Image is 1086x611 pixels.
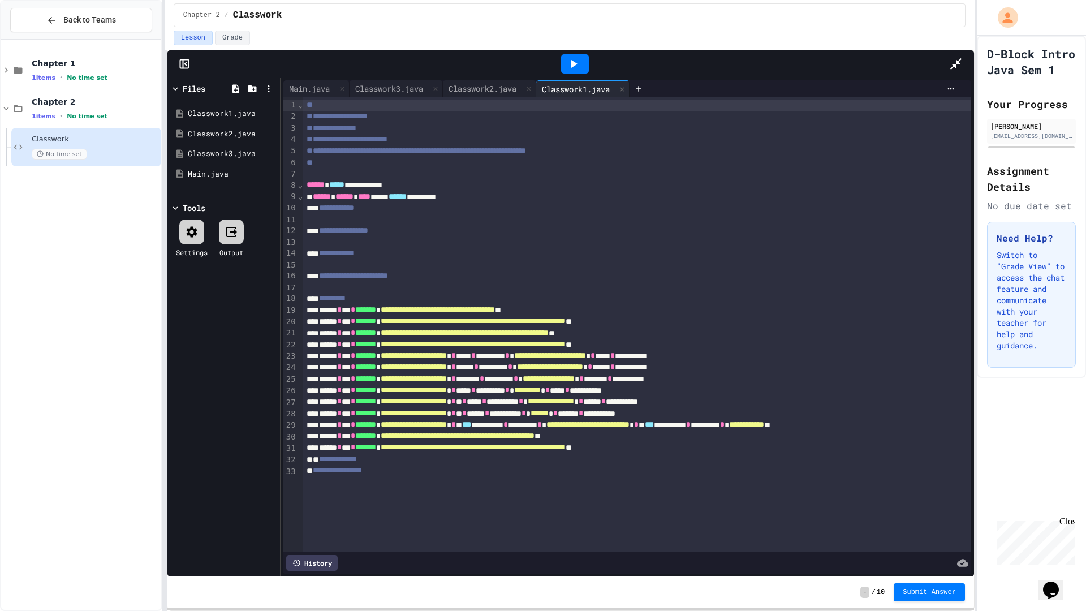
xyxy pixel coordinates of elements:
[32,58,159,68] span: Chapter 1
[283,248,298,259] div: 14
[860,587,869,598] span: -
[877,588,885,597] span: 10
[283,397,298,408] div: 27
[298,180,303,190] span: Fold line
[986,5,1021,31] div: My Account
[997,249,1066,351] p: Switch to "Grade View" to access the chat feature and communicate with your teacher for help and ...
[60,73,62,82] span: •
[5,5,78,72] div: Chat with us now!Close
[283,123,298,134] div: 3
[188,169,276,180] div: Main.java
[10,8,152,32] button: Back to Teams
[183,83,205,94] div: Files
[350,83,429,94] div: Classwork3.java
[872,588,876,597] span: /
[219,247,243,257] div: Output
[283,316,298,328] div: 20
[283,443,298,454] div: 31
[233,8,282,22] span: Classwork
[32,149,87,160] span: No time set
[283,111,298,122] div: 2
[443,80,536,97] div: Classwork2.java
[174,31,213,45] button: Lesson
[32,74,55,81] span: 1 items
[992,517,1075,565] iframe: chat widget
[987,46,1076,78] h1: D-Block Intro Java Sem 1
[283,225,298,236] div: 12
[188,148,276,160] div: Classwork3.java
[225,11,229,20] span: /
[283,214,298,226] div: 11
[32,113,55,120] span: 1 items
[32,97,159,107] span: Chapter 2
[32,135,159,144] span: Classwork
[283,408,298,420] div: 28
[283,293,298,304] div: 18
[286,555,338,571] div: History
[1038,566,1075,600] iframe: chat widget
[283,339,298,351] div: 22
[283,374,298,385] div: 25
[183,202,205,214] div: Tools
[215,31,250,45] button: Grade
[283,83,335,94] div: Main.java
[987,96,1076,112] h2: Your Progress
[443,83,522,94] div: Classwork2.java
[283,432,298,443] div: 30
[283,203,298,214] div: 10
[283,169,298,180] div: 7
[283,305,298,316] div: 19
[283,260,298,271] div: 15
[188,128,276,140] div: Classwork2.java
[188,108,276,119] div: Classwork1.java
[60,111,62,121] span: •
[67,113,107,120] span: No time set
[283,145,298,157] div: 5
[894,583,965,601] button: Submit Answer
[990,121,1072,131] div: [PERSON_NAME]
[283,420,298,431] div: 29
[283,385,298,397] div: 26
[67,74,107,81] span: No time set
[987,199,1076,213] div: No due date set
[283,466,298,477] div: 33
[298,100,303,109] span: Fold line
[283,454,298,466] div: 32
[283,157,298,169] div: 6
[283,100,298,111] div: 1
[283,80,350,97] div: Main.java
[283,134,298,145] div: 4
[283,270,298,282] div: 16
[283,180,298,191] div: 8
[176,247,208,257] div: Settings
[283,328,298,339] div: 21
[903,588,956,597] span: Submit Answer
[536,80,630,97] div: Classwork1.java
[283,362,298,373] div: 24
[350,80,443,97] div: Classwork3.java
[990,132,1072,140] div: [EMAIL_ADDRESS][DOMAIN_NAME]
[536,83,615,95] div: Classwork1.java
[283,282,298,294] div: 17
[283,191,298,203] div: 9
[283,237,298,248] div: 13
[283,351,298,362] div: 23
[63,14,116,26] span: Back to Teams
[183,11,220,20] span: Chapter 2
[298,192,303,201] span: Fold line
[987,163,1076,195] h2: Assignment Details
[997,231,1066,245] h3: Need Help?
